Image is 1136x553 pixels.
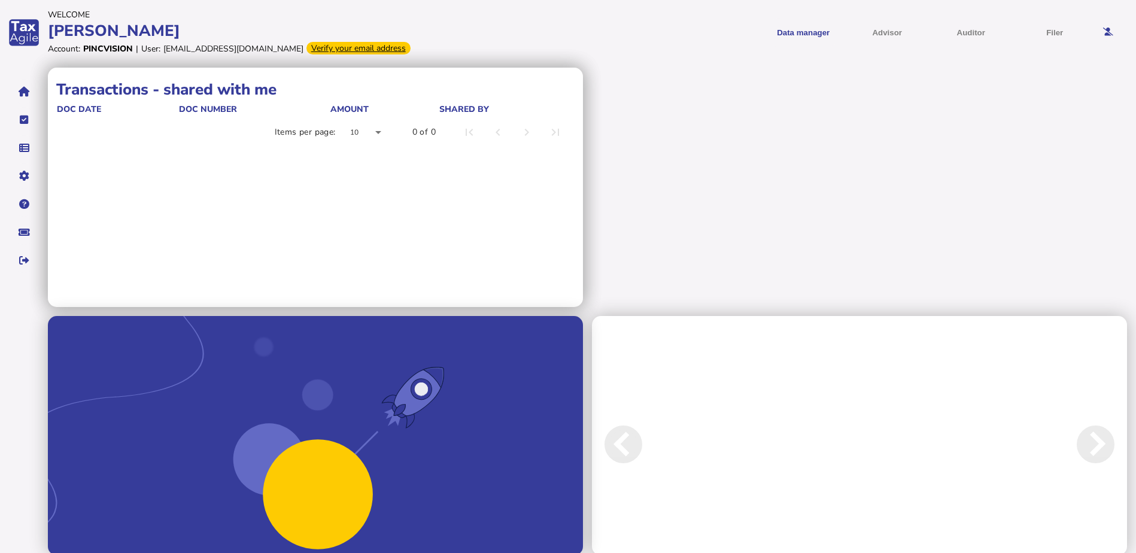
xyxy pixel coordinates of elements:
div: Welcome [48,9,567,20]
button: Auditor [933,18,1009,47]
div: [EMAIL_ADDRESS][DOMAIN_NAME] [163,43,303,54]
button: Shows a dropdown of Data manager options [766,18,841,47]
div: Items per page: [275,126,336,138]
h1: Transactions - shared with me [56,79,575,100]
button: Raise a support ticket [11,220,37,245]
menu: navigate products [573,18,1093,47]
div: Amount [330,104,369,115]
button: Tasks [11,107,37,132]
button: Help pages [11,192,37,217]
button: Home [11,79,37,104]
div: doc number [179,104,329,115]
button: Filer [1017,18,1092,47]
button: Manage settings [11,163,37,189]
div: Pincvision [83,43,133,54]
div: shared by [439,104,489,115]
div: [PERSON_NAME] [48,20,567,41]
i: Email needs to be verified [1103,28,1113,36]
div: Amount [330,104,438,115]
div: Verify your email address [306,42,411,54]
div: doc date [57,104,101,115]
button: Shows a dropdown of VAT Advisor options [849,18,925,47]
div: | [136,43,138,54]
button: Data manager [11,135,37,160]
div: User: [141,43,160,54]
div: Account: [48,43,80,54]
div: doc date [57,104,178,115]
div: shared by [439,104,572,115]
button: Sign out [11,248,37,273]
div: doc number [179,104,237,115]
div: 0 of 0 [412,126,436,138]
